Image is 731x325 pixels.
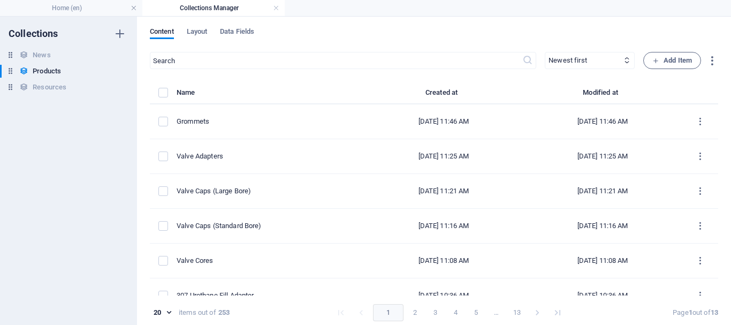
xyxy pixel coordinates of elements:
div: 307 Urethane Fill Adapter [177,291,356,300]
div: [DATE] 11:16 AM [373,221,515,231]
div: Page out of [673,308,718,318]
h6: Collections [9,27,58,40]
span: Add Item [652,54,692,67]
input: Search [150,52,522,69]
button: Go to next page [529,304,546,321]
button: Add Item [643,52,701,69]
strong: 253 [218,308,230,318]
th: Name [177,86,364,104]
h4: Collections Manager [142,2,285,14]
div: [DATE] 11:25 AM [373,152,515,161]
div: [DATE] 11:08 AM [373,256,515,266]
button: Go to page 13 [508,304,526,321]
h6: Resources [33,81,66,94]
strong: 1 [689,308,692,316]
div: [DATE] 11:08 AM [532,256,674,266]
div: Valve Caps (Large Bore) [177,186,356,196]
div: [DATE] 11:21 AM [373,186,515,196]
div: [DATE] 10:36 AM [373,291,515,300]
div: 20 [150,308,174,318]
div: items out of [179,308,216,318]
span: Layout [187,25,208,40]
button: Go to page 3 [427,304,444,321]
button: page 1 [373,304,403,321]
div: … [488,308,505,318]
span: Content [150,25,174,40]
div: [DATE] 11:16 AM [532,221,674,231]
div: Valve Cores [177,256,356,266]
div: Valve Adapters [177,152,356,161]
div: [DATE] 11:21 AM [532,186,674,196]
button: Go to page 5 [468,304,485,321]
div: [DATE] 11:46 AM [532,117,674,126]
button: Go to last page [549,304,566,321]
strong: 13 [711,308,718,316]
div: [DATE] 10:36 AM [532,291,674,300]
div: [DATE] 11:25 AM [532,152,674,161]
nav: pagination navigation [331,304,568,321]
span: Data Fields [220,25,254,40]
button: Go to page 4 [447,304,465,321]
div: [DATE] 11:46 AM [373,117,515,126]
i: Create new collection [113,27,126,40]
button: Go to page 2 [407,304,424,321]
h6: News [33,49,50,62]
div: Valve Caps (Standard Bore) [177,221,356,231]
div: Grommets [177,117,356,126]
th: Created at [364,86,523,104]
h6: Products [33,65,61,78]
th: Modified at [523,86,682,104]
